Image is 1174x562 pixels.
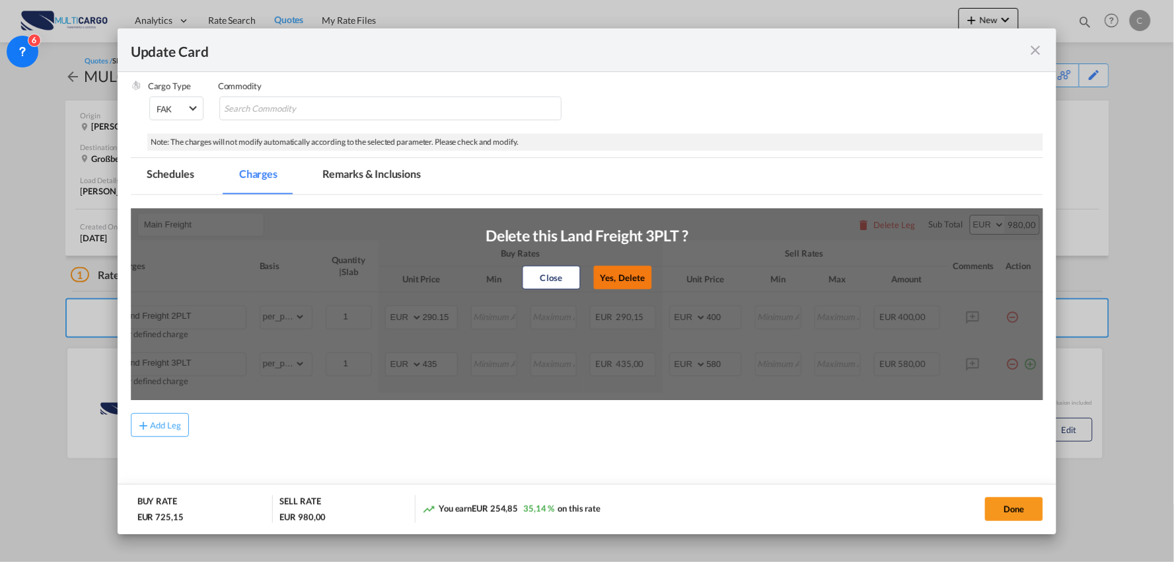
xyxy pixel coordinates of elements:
[150,421,182,429] div: Add Leg
[472,503,518,514] span: EUR 254,85
[131,42,1028,58] div: Update Card
[149,97,203,120] md-select: Select Cargo type: FAK
[594,266,652,290] button: Yes, Delete
[147,134,1044,151] div: Note: The charges will not modify automatically according to the selected parameter. Please check...
[219,97,562,120] md-chips-wrap: Chips container with autocompletion. Enter the text area, type text to search, and then use the u...
[224,99,345,120] input: Search Commodity
[523,503,554,514] span: 35,14 %
[307,158,437,194] md-tab-item: Remarks & Inclusions
[279,511,326,523] div: EUR 980,00
[131,80,141,91] img: cargo.png
[118,28,1057,534] md-dialog: Update Card Pickup ...
[137,511,184,523] div: EUR 725,15
[486,225,688,246] p: Delete this Land Freight 3PLT ?
[157,104,172,114] div: FAK
[422,502,435,516] md-icon: icon-trending-up
[218,81,262,91] label: Commodity
[422,502,601,516] div: You earn on this rate
[131,413,189,437] button: Add Leg
[148,81,191,91] label: Cargo Type
[131,158,210,194] md-tab-item: Schedules
[523,266,581,290] button: Close
[137,495,177,510] div: BUY RATE
[223,158,293,194] md-tab-item: Charges
[985,497,1043,521] button: Done
[137,419,150,432] md-icon: icon-plus md-link-fg s20
[1027,42,1043,58] md-icon: icon-close fg-AAA8AD m-0 pointer
[131,158,450,194] md-pagination-wrapper: Use the left and right arrow keys to navigate between tabs
[279,495,320,510] div: SELL RATE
